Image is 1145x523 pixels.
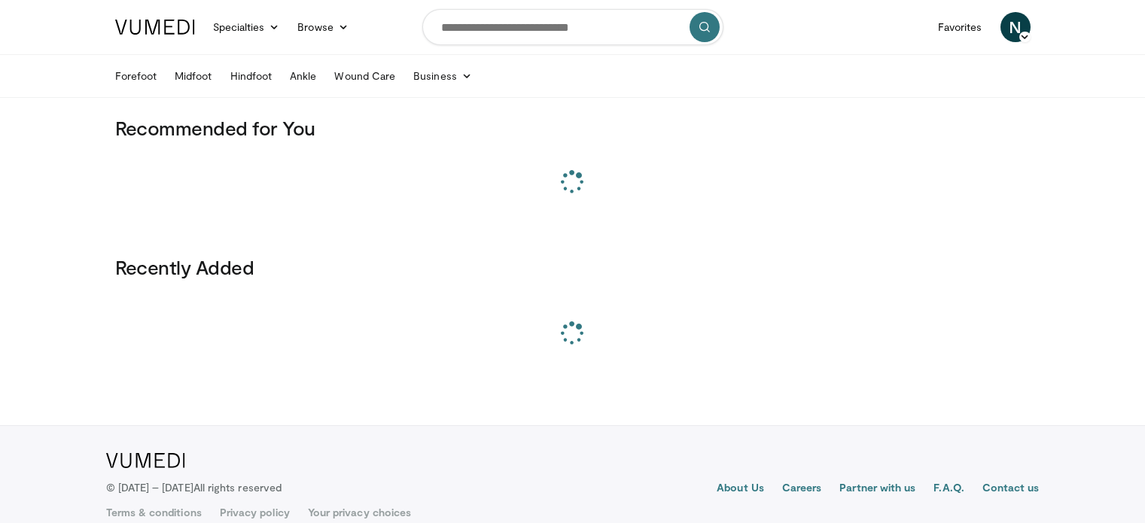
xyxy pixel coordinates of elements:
[220,505,290,520] a: Privacy policy
[115,255,1031,279] h3: Recently Added
[929,12,991,42] a: Favorites
[404,61,481,91] a: Business
[325,61,404,91] a: Wound Care
[166,61,221,91] a: Midfoot
[281,61,325,91] a: Ankle
[1000,12,1031,42] a: N
[106,453,185,468] img: VuMedi Logo
[106,61,166,91] a: Forefoot
[221,61,282,91] a: Hindfoot
[782,480,822,498] a: Careers
[422,9,723,45] input: Search topics, interventions
[204,12,289,42] a: Specialties
[106,505,202,520] a: Terms & conditions
[982,480,1040,498] a: Contact us
[115,116,1031,140] h3: Recommended for You
[115,20,195,35] img: VuMedi Logo
[288,12,358,42] a: Browse
[717,480,764,498] a: About Us
[839,480,915,498] a: Partner with us
[106,480,282,495] p: © [DATE] – [DATE]
[193,481,282,494] span: All rights reserved
[308,505,411,520] a: Your privacy choices
[933,480,964,498] a: F.A.Q.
